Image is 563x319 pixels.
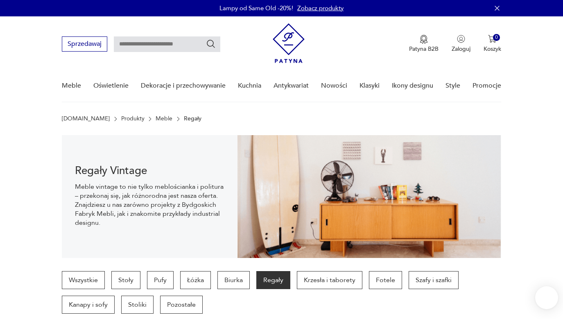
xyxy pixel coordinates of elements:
p: Patyna B2B [409,45,439,53]
a: Fotele [369,271,402,289]
button: Szukaj [206,39,216,49]
img: dff48e7735fce9207bfd6a1aaa639af4.png [237,135,501,258]
a: Wszystkie [62,271,105,289]
a: Style [445,70,460,102]
a: Meble [156,115,172,122]
a: Meble [62,70,81,102]
a: Antykwariat [274,70,309,102]
button: Patyna B2B [409,35,439,53]
button: Zaloguj [452,35,470,53]
a: Produkty [121,115,145,122]
a: Nowości [321,70,347,102]
a: Pufy [147,271,174,289]
a: Dekoracje i przechowywanie [141,70,226,102]
iframe: Smartsupp widget button [535,286,558,309]
a: Kuchnia [238,70,261,102]
div: 0 [493,34,500,41]
a: Promocje [473,70,501,102]
a: Regały [256,271,290,289]
a: Pozostałe [160,296,203,314]
a: Stoły [111,271,140,289]
img: Patyna - sklep z meblami i dekoracjami vintage [273,23,305,63]
a: Oświetlenie [93,70,129,102]
a: Zobacz produkty [297,4,344,12]
p: Lampy od Same Old -20%! [219,4,293,12]
img: Ikona medalu [420,35,428,44]
p: Regały [184,115,201,122]
a: Ikony designu [392,70,433,102]
img: Ikona koszyka [488,35,496,43]
button: Sprzedawaj [62,36,107,52]
a: Sprzedawaj [62,42,107,48]
a: Stoliki [121,296,154,314]
p: Meble vintage to nie tylko meblościanka i politura – przekonaj się, jak różnorodna jest nasza ofe... [75,182,224,227]
a: Krzesła i taborety [297,271,362,289]
a: Biurka [217,271,250,289]
img: Ikonka użytkownika [457,35,465,43]
a: Łóżka [180,271,211,289]
a: Szafy i szafki [409,271,459,289]
h1: Regały Vintage [75,166,224,176]
p: Zaloguj [452,45,470,53]
a: Kanapy i sofy [62,296,115,314]
a: Ikona medaluPatyna B2B [409,35,439,53]
button: 0Koszyk [484,35,501,53]
a: [DOMAIN_NAME] [62,115,110,122]
p: Koszyk [484,45,501,53]
a: Klasyki [360,70,380,102]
